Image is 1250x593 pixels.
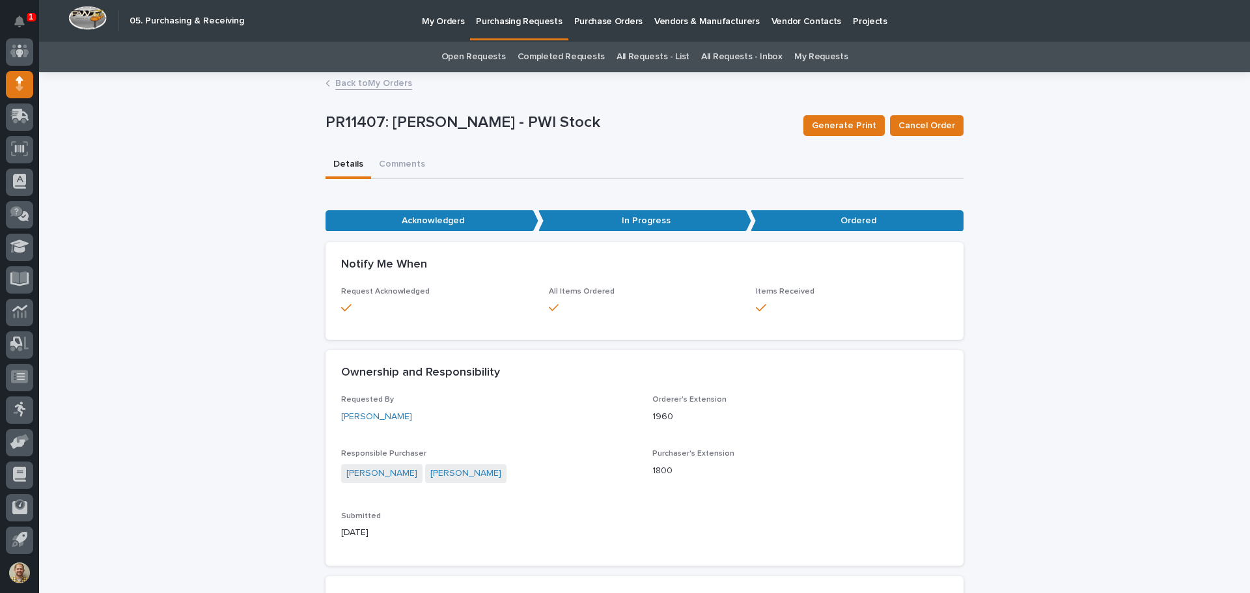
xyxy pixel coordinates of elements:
[890,115,964,136] button: Cancel Order
[803,115,885,136] button: Generate Print
[794,42,848,72] a: My Requests
[335,75,412,90] a: Back toMy Orders
[538,210,751,232] p: In Progress
[652,396,727,404] span: Orderer's Extension
[326,152,371,179] button: Details
[341,410,412,424] a: [PERSON_NAME]
[652,464,948,478] p: 1800
[6,8,33,35] button: Notifications
[371,152,433,179] button: Comments
[341,450,426,458] span: Responsible Purchaser
[898,119,955,132] span: Cancel Order
[751,210,964,232] p: Ordered
[346,467,417,480] a: [PERSON_NAME]
[6,559,33,586] button: users-avatar
[430,467,501,480] a: [PERSON_NAME]
[441,42,506,72] a: Open Requests
[756,288,814,296] span: Items Received
[341,512,381,520] span: Submitted
[549,288,615,296] span: All Items Ordered
[518,42,605,72] a: Completed Requests
[617,42,689,72] a: All Requests - List
[701,42,783,72] a: All Requests - Inbox
[341,526,637,540] p: [DATE]
[341,366,500,380] h2: Ownership and Responsibility
[326,113,793,132] p: PR11407: [PERSON_NAME] - PWI Stock
[29,12,33,21] p: 1
[652,410,948,424] p: 1960
[16,16,33,36] div: Notifications1
[68,6,107,30] img: Workspace Logo
[341,258,427,272] h2: Notify Me When
[130,16,244,27] h2: 05. Purchasing & Receiving
[652,450,734,458] span: Purchaser's Extension
[341,396,394,404] span: Requested By
[341,288,430,296] span: Request Acknowledged
[326,210,538,232] p: Acknowledged
[812,119,876,132] span: Generate Print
